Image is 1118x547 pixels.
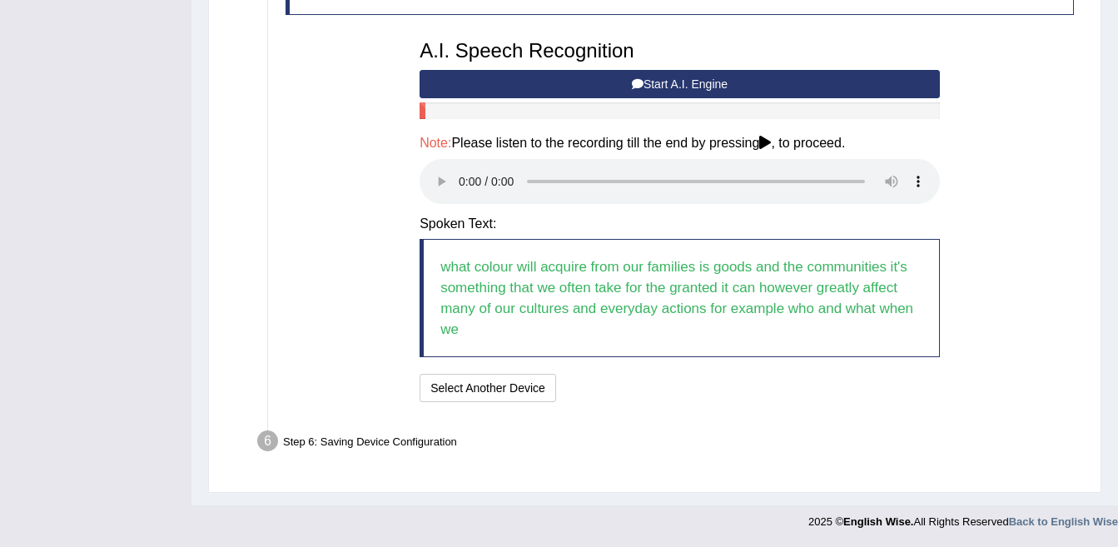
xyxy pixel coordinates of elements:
span: Note: [420,136,451,150]
button: Start A.I. Engine [420,70,940,98]
h3: A.I. Speech Recognition [420,40,940,62]
h4: Please listen to the recording till the end by pressing , to proceed. [420,136,940,151]
h4: Spoken Text: [420,216,940,231]
div: Step 6: Saving Device Configuration [250,425,1093,462]
strong: English Wise. [843,515,913,528]
blockquote: what colour will acquire from our families is goods and the communities it's something that we of... [420,239,940,357]
button: Select Another Device [420,374,556,402]
div: 2025 © All Rights Reserved [808,505,1118,530]
a: Back to English Wise [1009,515,1118,528]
